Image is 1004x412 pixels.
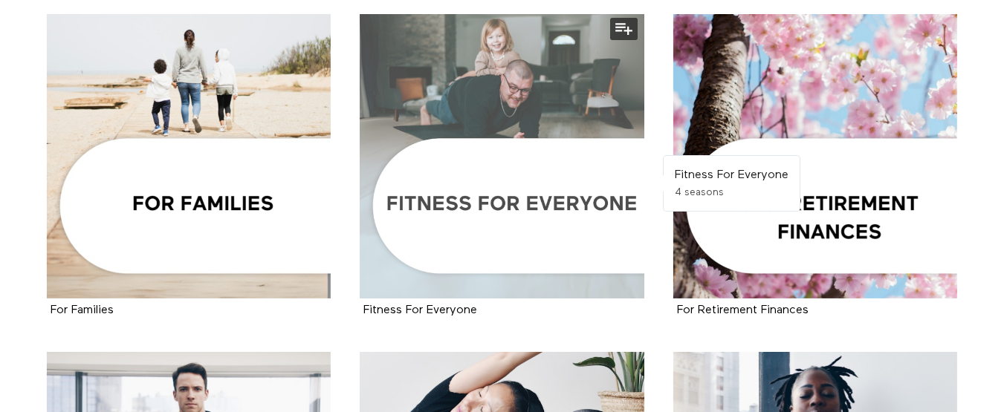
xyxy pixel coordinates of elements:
[360,14,644,298] a: Fitness For Everyone
[677,304,809,316] strong: For Retirement Finances
[675,187,724,197] span: 4 seasons
[51,304,114,316] strong: For Families
[47,14,331,298] a: For Families
[673,14,958,298] a: For Retirement Finances
[363,304,477,316] strong: Fitness For Everyone
[610,18,638,40] button: Add to my list
[675,169,788,181] strong: Fitness For Everyone
[363,304,477,315] a: Fitness For Everyone
[51,304,114,315] a: For Families
[677,304,809,315] a: For Retirement Finances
